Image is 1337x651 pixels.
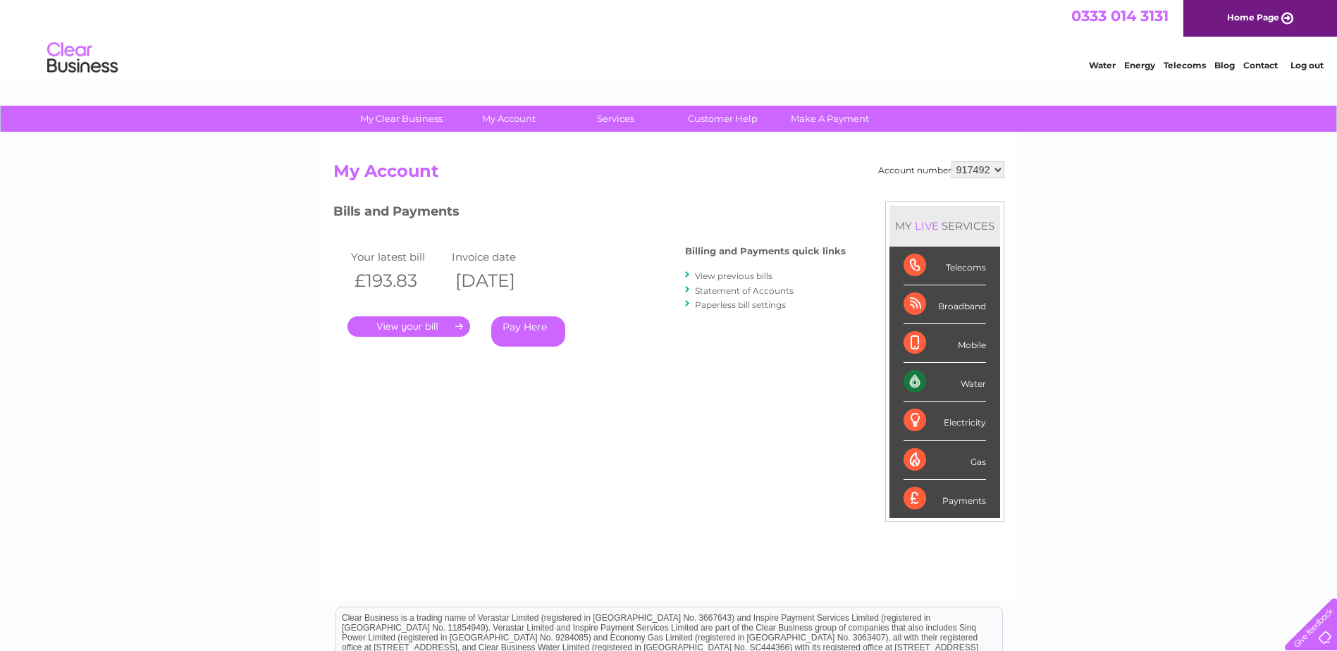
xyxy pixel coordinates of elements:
[1243,60,1278,70] a: Contact
[685,246,846,256] h4: Billing and Payments quick links
[904,285,986,324] div: Broadband
[1089,60,1116,70] a: Water
[333,161,1004,188] h2: My Account
[347,266,449,295] th: £193.83
[343,106,460,132] a: My Clear Business
[665,106,781,132] a: Customer Help
[333,201,846,226] h3: Bills and Payments
[1214,60,1235,70] a: Blog
[904,363,986,402] div: Water
[904,402,986,440] div: Electricity
[557,106,674,132] a: Services
[1164,60,1206,70] a: Telecoms
[450,106,567,132] a: My Account
[904,247,986,285] div: Telecoms
[1071,7,1169,25] a: 0333 014 3131
[904,441,986,480] div: Gas
[448,266,550,295] th: [DATE]
[347,247,449,266] td: Your latest bill
[347,316,470,337] a: .
[491,316,565,347] a: Pay Here
[336,8,1002,68] div: Clear Business is a trading name of Verastar Limited (registered in [GEOGRAPHIC_DATA] No. 3667643...
[878,161,1004,178] div: Account number
[695,271,772,281] a: View previous bills
[1124,60,1155,70] a: Energy
[912,219,942,232] div: LIVE
[448,247,550,266] td: Invoice date
[772,106,888,132] a: Make A Payment
[695,299,786,310] a: Paperless bill settings
[904,324,986,363] div: Mobile
[1290,60,1324,70] a: Log out
[889,206,1000,246] div: MY SERVICES
[47,37,118,80] img: logo.png
[904,480,986,518] div: Payments
[695,285,794,296] a: Statement of Accounts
